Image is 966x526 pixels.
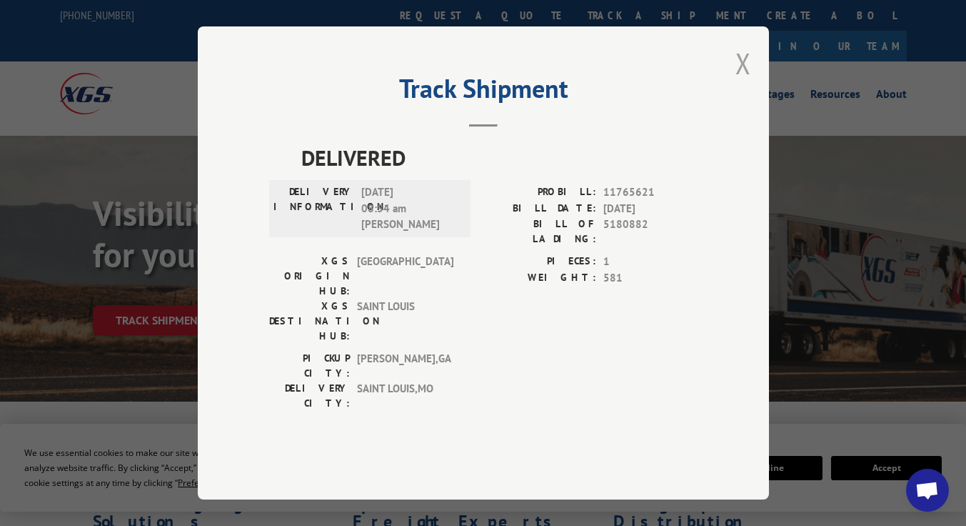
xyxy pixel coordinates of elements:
[269,79,698,106] h2: Track Shipment
[483,254,596,270] label: PIECES:
[269,381,350,411] label: DELIVERY CITY:
[357,381,453,411] span: SAINT LOUIS , MO
[269,299,350,344] label: XGS DESTINATION HUB:
[301,142,698,174] span: DELIVERED
[273,184,354,233] label: DELIVERY INFORMATION:
[357,351,453,381] span: [PERSON_NAME] , GA
[483,184,596,201] label: PROBILL:
[483,217,596,247] label: BILL OF LADING:
[483,200,596,217] label: BILL DATE:
[603,184,698,201] span: 11765621
[269,254,350,299] label: XGS ORIGIN HUB:
[361,184,458,233] span: [DATE] 08:54 am [PERSON_NAME]
[906,469,949,512] a: Open chat
[357,254,453,299] span: [GEOGRAPHIC_DATA]
[735,44,751,82] button: Close modal
[603,217,698,247] span: 5180882
[357,299,453,344] span: SAINT LOUIS
[269,351,350,381] label: PICKUP CITY:
[603,269,698,286] span: 581
[603,254,698,270] span: 1
[483,269,596,286] label: WEIGHT:
[603,200,698,217] span: [DATE]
